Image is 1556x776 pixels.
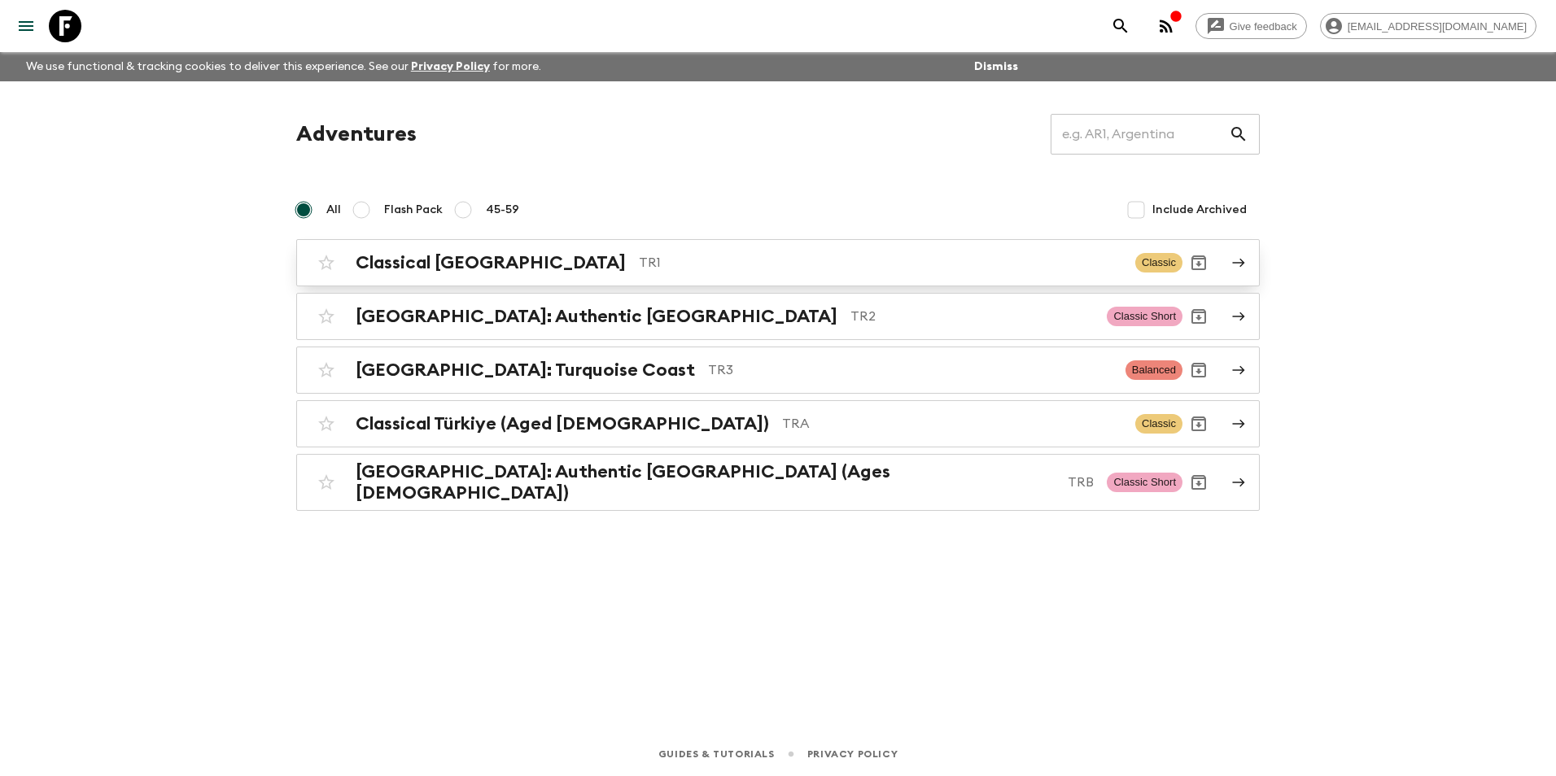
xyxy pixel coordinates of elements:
[1104,10,1137,42] button: search adventures
[807,745,898,763] a: Privacy Policy
[384,202,443,218] span: Flash Pack
[658,745,775,763] a: Guides & Tutorials
[1135,414,1182,434] span: Classic
[1125,360,1182,380] span: Balanced
[296,454,1260,511] a: [GEOGRAPHIC_DATA]: Authentic [GEOGRAPHIC_DATA] (Ages [DEMOGRAPHIC_DATA])TRBClassic ShortArchive
[1107,307,1182,326] span: Classic Short
[1339,20,1536,33] span: [EMAIL_ADDRESS][DOMAIN_NAME]
[296,400,1260,447] a: Classical Türkiye (Aged [DEMOGRAPHIC_DATA])TRAClassicArchive
[708,360,1112,380] p: TR3
[782,414,1122,434] p: TRA
[1182,300,1215,333] button: Archive
[296,118,417,150] h1: Adventures
[1182,246,1215,279] button: Archive
[1051,111,1229,157] input: e.g. AR1, Argentina
[10,10,42,42] button: menu
[1068,473,1094,492] p: TRB
[296,239,1260,286] a: Classical [GEOGRAPHIC_DATA]TR1ClassicArchive
[20,52,548,81] p: We use functional & tracking cookies to deliver this experience. See our for more.
[1320,13,1536,39] div: [EMAIL_ADDRESS][DOMAIN_NAME]
[1221,20,1306,33] span: Give feedback
[411,61,490,72] a: Privacy Policy
[326,202,341,218] span: All
[356,360,695,381] h2: [GEOGRAPHIC_DATA]: Turquoise Coast
[1182,466,1215,499] button: Archive
[639,253,1122,272] p: TR1
[1135,253,1182,272] span: Classic
[296,293,1260,340] a: [GEOGRAPHIC_DATA]: Authentic [GEOGRAPHIC_DATA]TR2Classic ShortArchive
[1182,354,1215,386] button: Archive
[356,413,769,434] h2: Classical Türkiye (Aged [DEMOGRAPHIC_DATA])
[486,202,519,218] span: 45-59
[1107,473,1182,492] span: Classic Short
[850,307,1094,326] p: TR2
[1152,202,1247,218] span: Include Archived
[356,306,837,327] h2: [GEOGRAPHIC_DATA]: Authentic [GEOGRAPHIC_DATA]
[1182,408,1215,440] button: Archive
[970,55,1022,78] button: Dismiss
[356,461,1055,504] h2: [GEOGRAPHIC_DATA]: Authentic [GEOGRAPHIC_DATA] (Ages [DEMOGRAPHIC_DATA])
[356,252,626,273] h2: Classical [GEOGRAPHIC_DATA]
[1195,13,1307,39] a: Give feedback
[296,347,1260,394] a: [GEOGRAPHIC_DATA]: Turquoise CoastTR3BalancedArchive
